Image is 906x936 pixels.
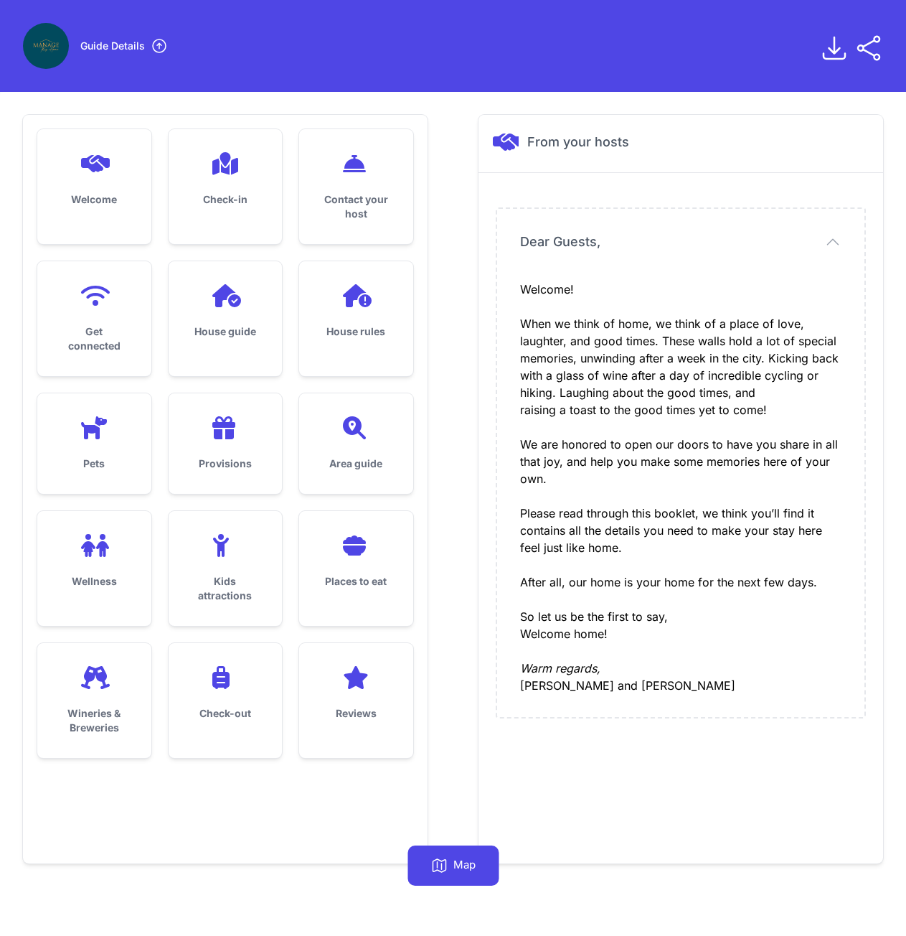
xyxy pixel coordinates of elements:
[37,643,151,758] a: Wineries & Breweries
[169,643,283,744] a: Check-out
[299,261,413,362] a: House rules
[169,261,283,362] a: House guide
[60,706,128,735] h3: Wineries & Breweries
[169,511,283,626] a: Kids attractions
[299,393,413,494] a: Area guide
[192,706,260,721] h3: Check-out
[322,192,390,221] h3: Contact your host
[37,129,151,230] a: Welcome
[80,39,145,53] h3: Guide Details
[60,457,128,471] h3: Pets
[37,261,151,376] a: Get connected
[192,324,260,339] h3: House guide
[192,574,260,603] h3: Kids attractions
[527,132,629,152] h2: From your hosts
[520,232,600,252] span: Dear Guests,
[520,232,841,252] button: Dear Guests,
[322,457,390,471] h3: Area guide
[192,192,260,207] h3: Check-in
[23,23,69,69] img: 4dlix0oop7ihh9df6fc5lv25o2mx
[169,393,283,494] a: Provisions
[60,324,128,353] h3: Get connected
[520,281,841,694] div: Welcome! When we think of home, we think of a place of love, laughter, and good times. These wall...
[299,129,413,244] a: Contact your host
[37,511,151,612] a: Wellness
[60,192,128,207] h3: Welcome
[322,574,390,589] h3: Places to eat
[299,643,413,744] a: Reviews
[453,857,476,874] p: Map
[299,511,413,612] a: Places to eat
[322,324,390,339] h3: House rules
[37,393,151,494] a: Pets
[322,706,390,721] h3: Reviews
[520,661,600,675] em: Warm regards,
[192,457,260,471] h3: Provisions
[169,129,283,230] a: Check-in
[60,574,128,589] h3: Wellness
[80,37,168,55] a: Guide Details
